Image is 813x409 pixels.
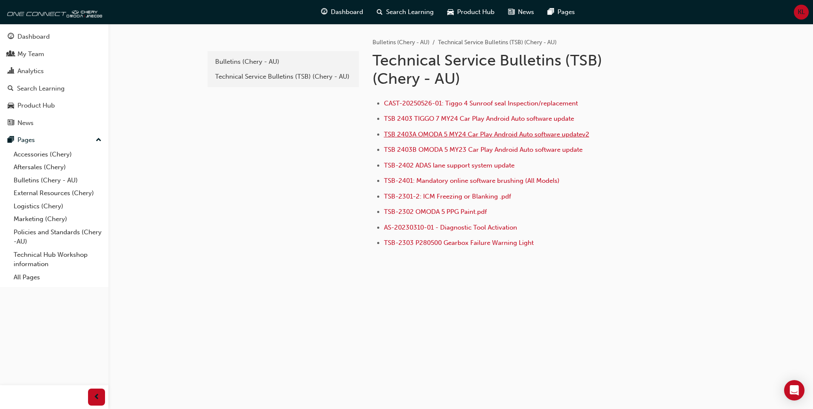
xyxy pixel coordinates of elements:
span: car-icon [447,7,454,17]
a: CAST-20250526-01: Tiggo 4 Sunroof seal Inspection/replacement [384,99,578,107]
a: Logistics (Chery) [10,200,105,213]
span: News [518,7,534,17]
a: Product Hub [3,98,105,114]
a: TSB 2403B OMODA 5 MY23 Car Play Android Auto software update [384,146,583,153]
a: Marketing (Chery) [10,213,105,226]
a: All Pages [10,271,105,284]
a: Search Learning [3,81,105,97]
button: DashboardMy TeamAnalyticsSearch LearningProduct HubNews [3,27,105,132]
a: Bulletins (Chery - AU) [10,174,105,187]
button: KL [794,5,809,20]
a: News [3,115,105,131]
a: My Team [3,46,105,62]
span: pages-icon [8,136,14,144]
a: AS-20230310-01 - Diagnostic Tool Activation [384,224,517,231]
a: Analytics [3,63,105,79]
div: Technical Service Bulletins (TSB) (Chery - AU) [215,72,351,82]
span: news-icon [8,119,14,127]
span: pages-icon [548,7,554,17]
div: Dashboard [17,32,50,42]
a: pages-iconPages [541,3,582,21]
span: search-icon [8,85,14,93]
a: Accessories (Chery) [10,148,105,161]
a: TSB-2302 OMODA 5 PPG Paint.pdf [384,208,487,216]
div: Open Intercom Messenger [784,380,804,400]
div: My Team [17,49,44,59]
span: car-icon [8,102,14,110]
a: TSB 2403A OMODA 5 MY24 Car Play Android Auto software updatev2 [384,131,589,138]
a: search-iconSearch Learning [370,3,441,21]
a: External Resources (Chery) [10,187,105,200]
a: Bulletins (Chery - AU) [211,54,355,69]
a: TSB-2301-2: ICM Freezing or Blanking .pdf [384,193,511,200]
button: Pages [3,132,105,148]
div: Pages [17,135,35,145]
span: guage-icon [321,7,327,17]
a: Bulletins (Chery - AU) [372,39,429,46]
span: Pages [557,7,575,17]
span: people-icon [8,51,14,58]
img: oneconnect [4,3,102,20]
a: TSB 2403 TIGGO 7 MY24 Car Play Android Auto software update [384,115,574,122]
li: Technical Service Bulletins (TSB) (Chery - AU) [438,38,557,48]
span: KL [798,7,805,17]
a: TSB-2401: Mandatory online software brushing (All Models) [384,177,560,185]
a: Technical Service Bulletins (TSB) (Chery - AU) [211,69,355,84]
a: car-iconProduct Hub [441,3,501,21]
a: Technical Hub Workshop information [10,248,105,271]
div: Product Hub [17,101,55,111]
span: prev-icon [94,392,100,403]
a: TSB-2303 P280500 Gearbox Failure Warning Light [384,239,534,247]
span: search-icon [377,7,383,17]
div: Bulletins (Chery - AU) [215,57,351,67]
a: guage-iconDashboard [314,3,370,21]
span: Dashboard [331,7,363,17]
a: TSB-2402 ADAS lane support system update [384,162,515,169]
a: Policies and Standards (Chery -AU) [10,226,105,248]
span: chart-icon [8,68,14,75]
a: news-iconNews [501,3,541,21]
span: Search Learning [386,7,434,17]
div: Search Learning [17,84,65,94]
div: Analytics [17,66,44,76]
span: up-icon [96,135,102,146]
a: Dashboard [3,29,105,45]
h1: Technical Service Bulletins (TSB) (Chery - AU) [372,51,651,88]
div: News [17,118,34,128]
a: Aftersales (Chery) [10,161,105,174]
span: Product Hub [457,7,495,17]
span: news-icon [508,7,515,17]
span: guage-icon [8,33,14,41]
